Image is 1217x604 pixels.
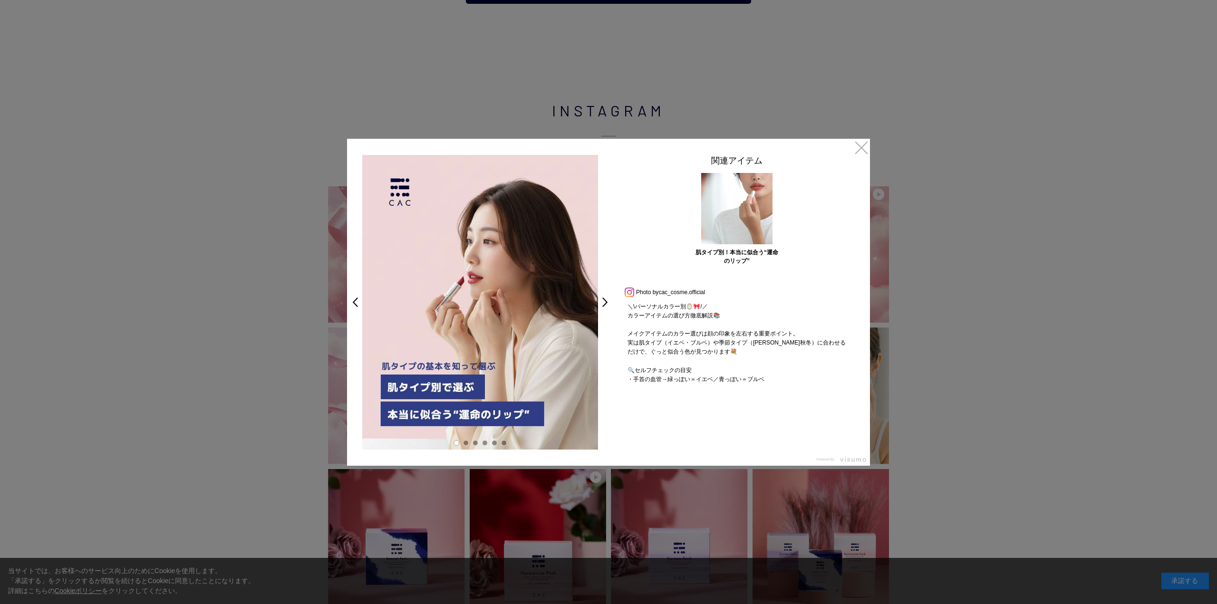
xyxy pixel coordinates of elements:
[853,139,870,156] a: ×
[618,155,856,171] div: 関連アイテム
[695,248,779,265] div: 肌タイプ別！本当に似合う“運命のリップ”
[601,294,614,311] a: >
[658,289,705,296] a: cac_cosme.official
[636,287,658,298] span: Photo by
[346,294,359,311] a: <
[701,173,773,244] img: 50column_list.jpg
[618,302,856,385] p: ＼\パーソナルカラー別🪞🎀/／ カラーアイテムの選び方徹底解説📚 メイクアイテムのカラー選びは顔の印象を左右する重要ポイント。 実は肌タイプ（イエベ・ブルベ）や季節タイプ（[PERSON_NAM...
[362,155,598,450] img: e9091710-2004-41af-9593-6c89c5d4a568-large.jpg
